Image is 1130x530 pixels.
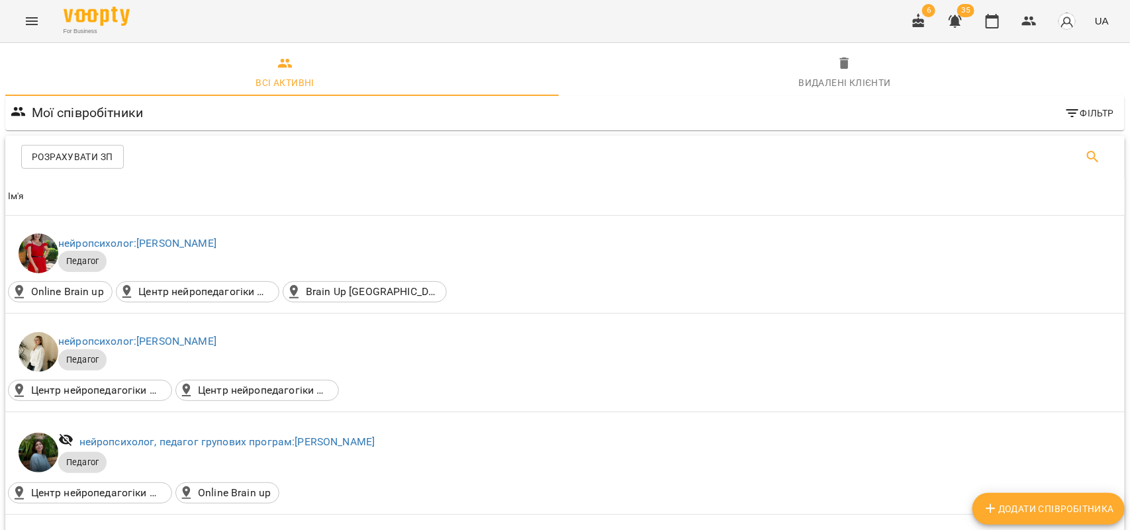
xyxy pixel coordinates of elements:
button: Menu [16,5,48,37]
span: Розрахувати ЗП [32,149,113,165]
img: Іванна Шевчук [19,234,58,273]
p: Brain Up [GEOGRAPHIC_DATA](A. Vivulskio g. 14, [GEOGRAPHIC_DATA], 03221 [GEOGRAPHIC_DATA] городск... [306,284,438,300]
button: Додати співробітника [972,493,1125,525]
h6: Мої співробітники [32,103,144,123]
p: Центр нейропедагогіки Brain up. м. Лівобережна([STREET_ADDRESS] [198,382,330,398]
div: Online Brain up() [8,281,113,302]
a: нейропсихолог, педагог групових програм:[PERSON_NAME] [79,435,375,448]
span: Педагог [58,354,107,366]
div: Центр нейропедагогіки Brain up. м. Лівобережна(вулиця Микільсько-Слобідська, 2б, Київ, Україна, 0... [175,380,340,401]
div: Центр нейропедагогіки Brain up(п-т Володимира Івасюка, 20, Київ, Україна) [8,482,172,504]
span: UA [1095,14,1109,28]
a: нейропсихолог:[PERSON_NAME] [58,237,216,249]
div: Table Toolbar [5,136,1125,178]
p: Центр нейропедагогіки Brain up(п-т [PERSON_NAME][STREET_ADDRESS]) [138,284,271,300]
img: Анна Андрійчук [19,433,58,472]
button: Search [1077,141,1109,173]
div: Центр нейропедагогіки Brain up(п-т Володимира Івасюка, 20, Київ, Україна) [8,380,172,401]
button: Розрахувати ЗП [21,145,124,169]
div: Всі активні [256,75,314,91]
div: Sort [8,189,24,204]
p: Центр нейропедагогіки Brain up(п-т [PERSON_NAME][STREET_ADDRESS]) [31,485,164,501]
div: Ім'я [8,189,24,204]
img: Voopty Logo [64,7,130,26]
a: нейропсихолог:[PERSON_NAME] [58,335,216,347]
img: avatar_s.png [1058,12,1076,30]
button: UA [1090,9,1114,33]
button: Фільтр [1059,101,1119,125]
span: Ім'я [8,189,1122,204]
p: Центр нейропедагогіки Brain up(п-т [PERSON_NAME][STREET_ADDRESS]) [31,382,164,398]
span: Фільтр [1064,105,1114,121]
div: Brain Up Vilnius(A. Vivulskio g. 14, Vilnius, 03221 Вильнюсское городское самоуправление, Литва) [283,281,447,302]
span: 6 [922,4,935,17]
span: For Business [64,27,130,36]
img: Ірина Сухарська [19,332,58,372]
p: Online Brain up [198,485,271,501]
span: Додати співробітника [983,501,1114,517]
p: Online Brain up [31,284,104,300]
div: Видалені клієнти [799,75,891,91]
div: Центр нейропедагогіки Brain up(п-т Володимира Івасюка, 20, Київ, Україна) [116,281,280,302]
span: Педагог [58,255,107,267]
span: Педагог [58,457,107,468]
span: 35 [957,4,974,17]
div: Online Brain up() [175,482,280,504]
